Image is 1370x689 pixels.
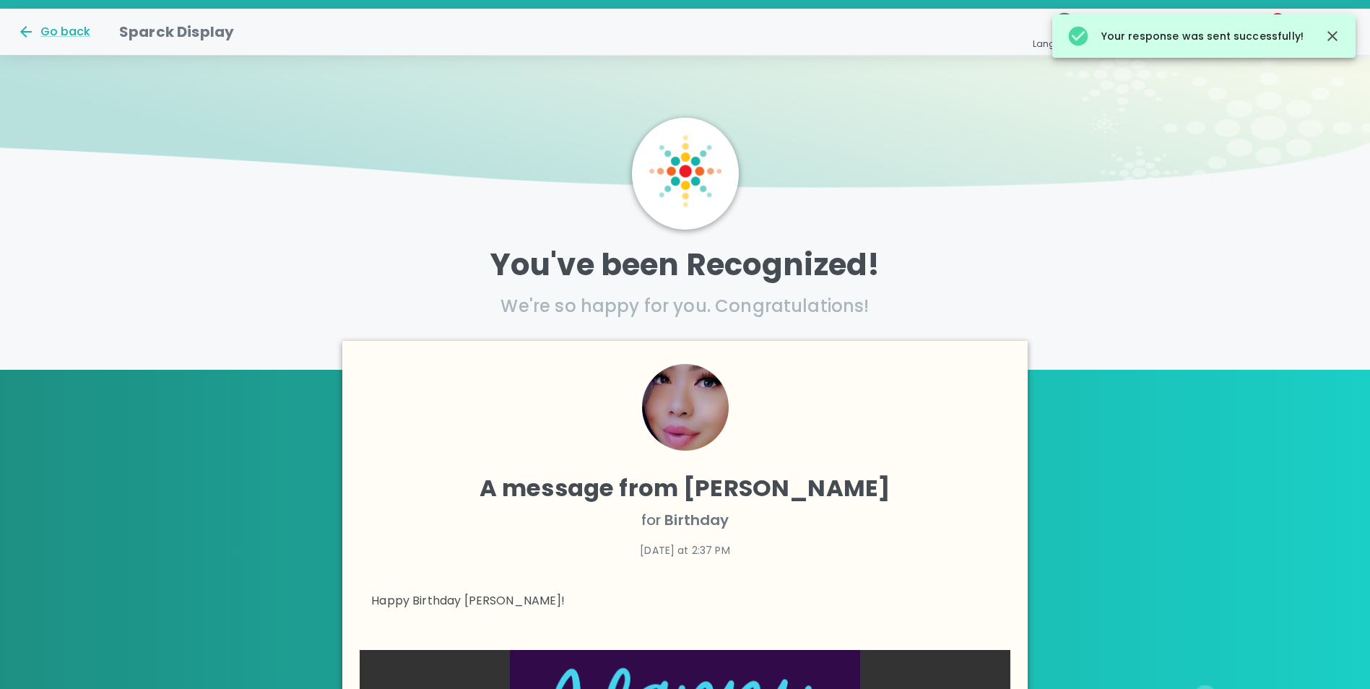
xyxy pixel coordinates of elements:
[371,592,999,610] p: Happy Birthday [PERSON_NAME]!
[664,510,729,530] span: Birthday
[371,474,999,503] h4: A message from [PERSON_NAME]
[371,543,999,558] p: [DATE] at 2:37 PM
[1027,6,1101,58] button: Language:EN
[642,364,729,451] img: Picture of Ashley Vang
[1033,34,1096,53] span: Language:
[119,20,234,43] h1: Sparck Display
[649,135,721,207] img: Sparck logo
[1067,19,1304,53] div: Your response was sent successfully!
[371,508,999,532] p: for
[17,23,90,40] button: Go back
